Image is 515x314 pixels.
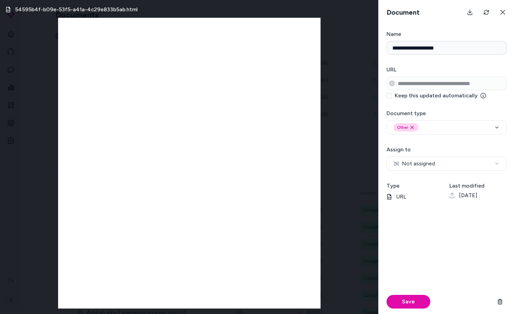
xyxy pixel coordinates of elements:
h3: Last modified [449,182,507,190]
h3: Document type [387,109,507,118]
p: URL [387,193,444,201]
button: Save [387,295,430,309]
label: Assign to [387,146,411,153]
h3: URL [387,66,507,74]
h3: 54595b4f-b09e-53f5-a41a-4c29e833b5ab.html [15,5,138,14]
h3: Document [384,8,422,17]
label: Keep this updated automatically [395,93,486,98]
h3: Name [387,30,507,38]
button: OtherRemove other option [387,120,507,135]
div: Other [394,123,418,132]
h3: Type [387,182,444,190]
span: [DATE] [459,191,477,200]
button: Refresh [479,5,493,19]
span: Not assigned [394,160,435,168]
button: Remove other option [409,125,415,130]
